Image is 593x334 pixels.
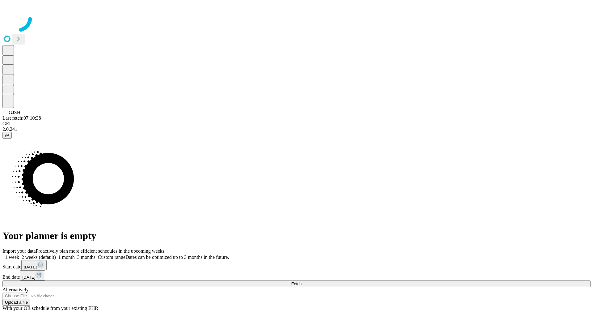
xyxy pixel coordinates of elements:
[2,280,591,287] button: Fetch
[2,121,591,126] div: GEI
[2,115,41,121] span: Last fetch: 07:10:38
[22,275,35,280] span: [DATE]
[2,260,591,270] div: Start date
[2,299,30,306] button: Upload a file
[21,260,47,270] button: [DATE]
[22,255,56,260] span: 2 weeks (default)
[5,255,19,260] span: 1 week
[2,132,12,139] button: @
[77,255,95,260] span: 3 months
[2,270,591,280] div: End date
[58,255,75,260] span: 1 month
[24,265,37,269] span: [DATE]
[9,110,20,115] span: GJSH
[36,248,166,254] span: Proactively plan more efficient schedules in the upcoming weeks.
[20,270,45,280] button: [DATE]
[98,255,125,260] span: Custom range
[2,126,591,132] div: 2.0.241
[2,248,36,254] span: Import your data
[2,287,28,292] span: Alternatively
[291,281,301,286] span: Fetch
[125,255,229,260] span: Dates can be optimized up to 3 months in the future.
[5,133,9,138] span: @
[2,306,98,311] span: With your OR schedule from your existing EHR
[2,230,591,242] h1: Your planner is empty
